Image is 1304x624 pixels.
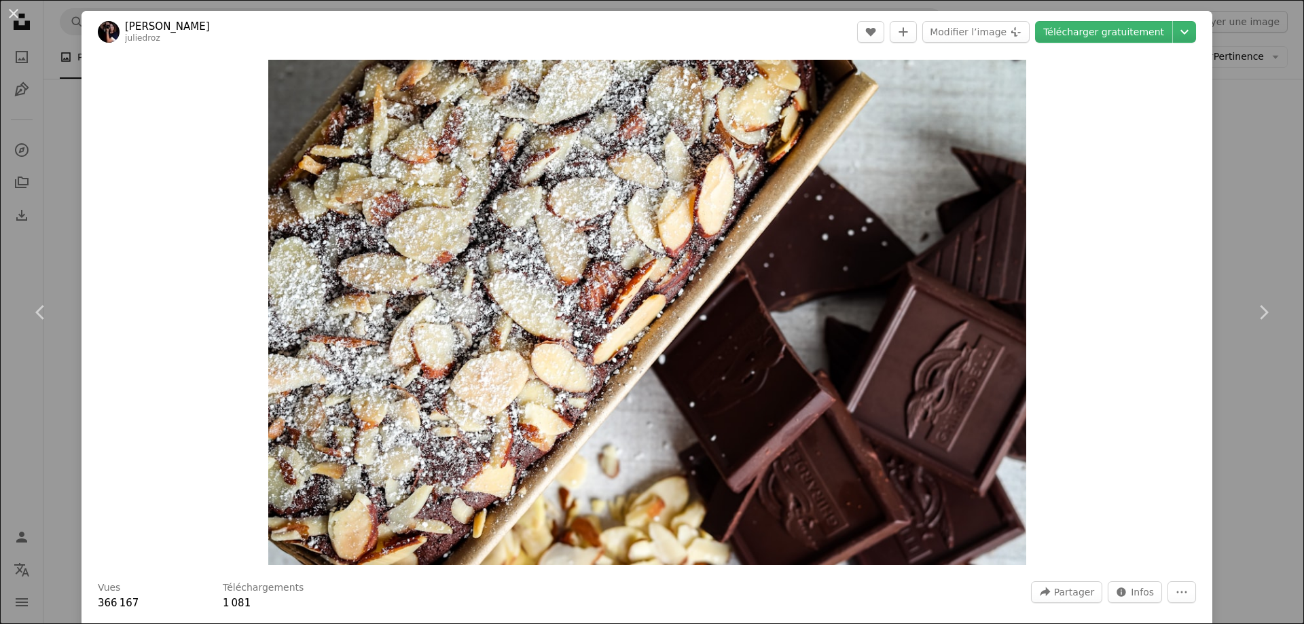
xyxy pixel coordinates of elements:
button: J’aime [857,21,884,43]
span: Partager [1054,582,1094,602]
img: gâteau au chocolat blanc et brun [268,60,1026,565]
span: Infos [1131,582,1154,602]
a: juliedroz [125,33,160,43]
button: Plus d’actions [1167,581,1196,603]
button: Statistiques de cette image [1108,581,1162,603]
a: [PERSON_NAME] [125,20,210,33]
a: Télécharger gratuitement [1035,21,1172,43]
button: Partager cette image [1031,581,1102,603]
button: Modifier l’image [922,21,1030,43]
h3: Vues [98,581,120,595]
img: Accéder au profil de Julissa Capdevilla [98,21,120,43]
a: Suivant [1222,247,1304,378]
h3: Téléchargements [223,581,304,595]
button: Choisissez la taille de téléchargement [1173,21,1196,43]
button: Zoom sur cette image [268,60,1026,565]
button: Ajouter à la collection [890,21,917,43]
span: 366 167 [98,597,139,609]
span: 1 081 [223,597,251,609]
